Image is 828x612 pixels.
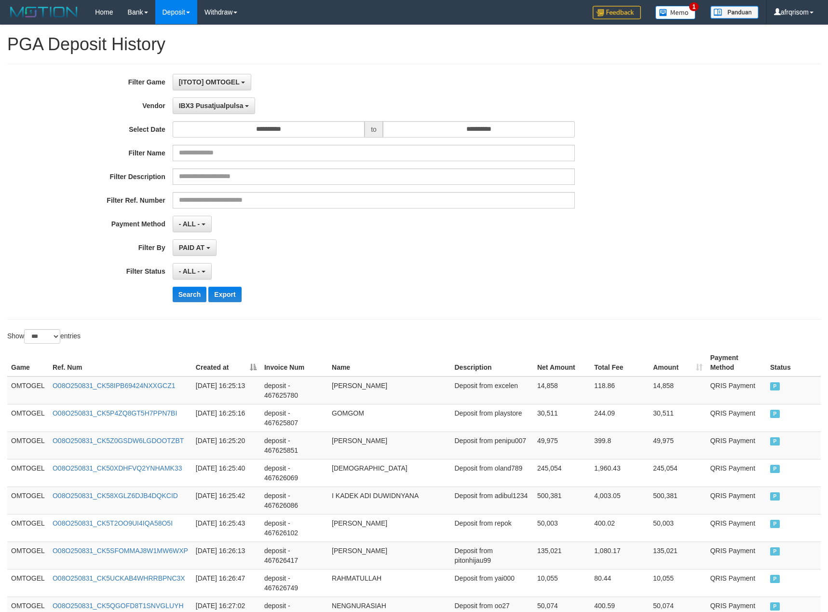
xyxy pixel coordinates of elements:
span: PAID [770,410,780,418]
a: O08O250831_CK5T2OO9UI4IQA58O5I [53,519,173,527]
a: O08O250831_CK5UCKAB4WHRRBPNC3X [53,574,185,582]
td: RAHMATULLAH [328,569,450,597]
td: [PERSON_NAME] [328,431,450,459]
button: Search [173,287,207,302]
a: O08O250831_CK5SFOMMAJ8W1MW6WXP [53,547,188,555]
td: OMTOGEL [7,459,49,487]
button: - ALL - [173,263,212,279]
span: PAID [770,547,780,556]
td: 135,021 [533,542,590,569]
td: 14,858 [649,376,706,404]
button: - ALL - [173,216,212,232]
td: [DATE] 16:26:13 [192,542,260,569]
td: QRIS Payment [706,404,766,431]
td: 14,858 [533,376,590,404]
td: GOMGOM [328,404,450,431]
td: [DEMOGRAPHIC_DATA] [328,459,450,487]
td: 10,055 [533,569,590,597]
span: PAID [770,602,780,611]
td: OMTOGEL [7,431,49,459]
label: Show entries [7,329,81,344]
td: QRIS Payment [706,459,766,487]
th: Invoice Num [260,349,328,376]
td: Deposit from pitonhijau99 [451,542,533,569]
td: 50,003 [533,514,590,542]
td: 50,003 [649,514,706,542]
span: PAID [770,465,780,473]
td: 118.86 [590,376,649,404]
td: 245,054 [533,459,590,487]
td: Deposit from excelen [451,376,533,404]
span: - ALL - [179,220,200,228]
span: 1 [689,2,699,11]
td: [DATE] 16:25:40 [192,459,260,487]
td: QRIS Payment [706,569,766,597]
td: Deposit from yai000 [451,569,533,597]
td: deposit - 467625851 [260,431,328,459]
button: IBX3 Pusatjualpulsa [173,97,256,114]
td: Deposit from playstore [451,404,533,431]
button: [ITOTO] OMTOGEL [173,74,252,90]
td: QRIS Payment [706,431,766,459]
td: Deposit from oland789 [451,459,533,487]
img: Feedback.jpg [593,6,641,19]
span: PAID [770,575,780,583]
td: OMTOGEL [7,487,49,514]
a: O08O250831_CK50XDHFVQ2YNHAMK33 [53,464,182,472]
img: MOTION_logo.png [7,5,81,19]
td: OMTOGEL [7,404,49,431]
img: Button%20Memo.svg [655,6,696,19]
td: QRIS Payment [706,376,766,404]
td: 49,975 [649,431,706,459]
th: Created at: activate to sort column descending [192,349,260,376]
th: Net Amount [533,349,590,376]
td: QRIS Payment [706,514,766,542]
td: I KADEK ADI DUWIDNYANA [328,487,450,514]
td: 135,021 [649,542,706,569]
td: deposit - 467626749 [260,569,328,597]
td: 500,381 [649,487,706,514]
a: O08O250831_CK5QGOFD8T1SNVGLUYH [53,602,184,610]
span: PAID AT [179,244,204,251]
th: Ref. Num [49,349,192,376]
span: [ITOTO] OMTOGEL [179,78,240,86]
span: to [365,121,383,138]
td: 1,080.17 [590,542,649,569]
td: QRIS Payment [706,487,766,514]
td: 400.02 [590,514,649,542]
td: 244.09 [590,404,649,431]
span: - ALL - [179,267,200,275]
button: Export [208,287,241,302]
th: Amount: activate to sort column ascending [649,349,706,376]
span: PAID [770,437,780,445]
td: 500,381 [533,487,590,514]
span: PAID [770,520,780,528]
span: PAID [770,492,780,501]
td: 49,975 [533,431,590,459]
th: Name [328,349,450,376]
td: deposit - 467626086 [260,487,328,514]
td: deposit - 467626417 [260,542,328,569]
td: [DATE] 16:25:13 [192,376,260,404]
th: Description [451,349,533,376]
th: Payment Method [706,349,766,376]
td: QRIS Payment [706,542,766,569]
h1: PGA Deposit History [7,35,821,54]
td: 10,055 [649,569,706,597]
a: O08O250831_CK5P4ZQ8GT5H7PPN7BI [53,409,177,417]
td: Deposit from repok [451,514,533,542]
span: IBX3 Pusatjualpulsa [179,102,244,110]
td: [PERSON_NAME] [328,514,450,542]
td: 399.8 [590,431,649,459]
td: [DATE] 16:25:16 [192,404,260,431]
td: OMTOGEL [7,542,49,569]
td: 80.44 [590,569,649,597]
td: 30,511 [533,404,590,431]
td: Deposit from penipu007 [451,431,533,459]
th: Game [7,349,49,376]
td: 1,960.43 [590,459,649,487]
th: Status [766,349,821,376]
td: deposit - 467626069 [260,459,328,487]
td: OMTOGEL [7,376,49,404]
td: Deposit from adibul1234 [451,487,533,514]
